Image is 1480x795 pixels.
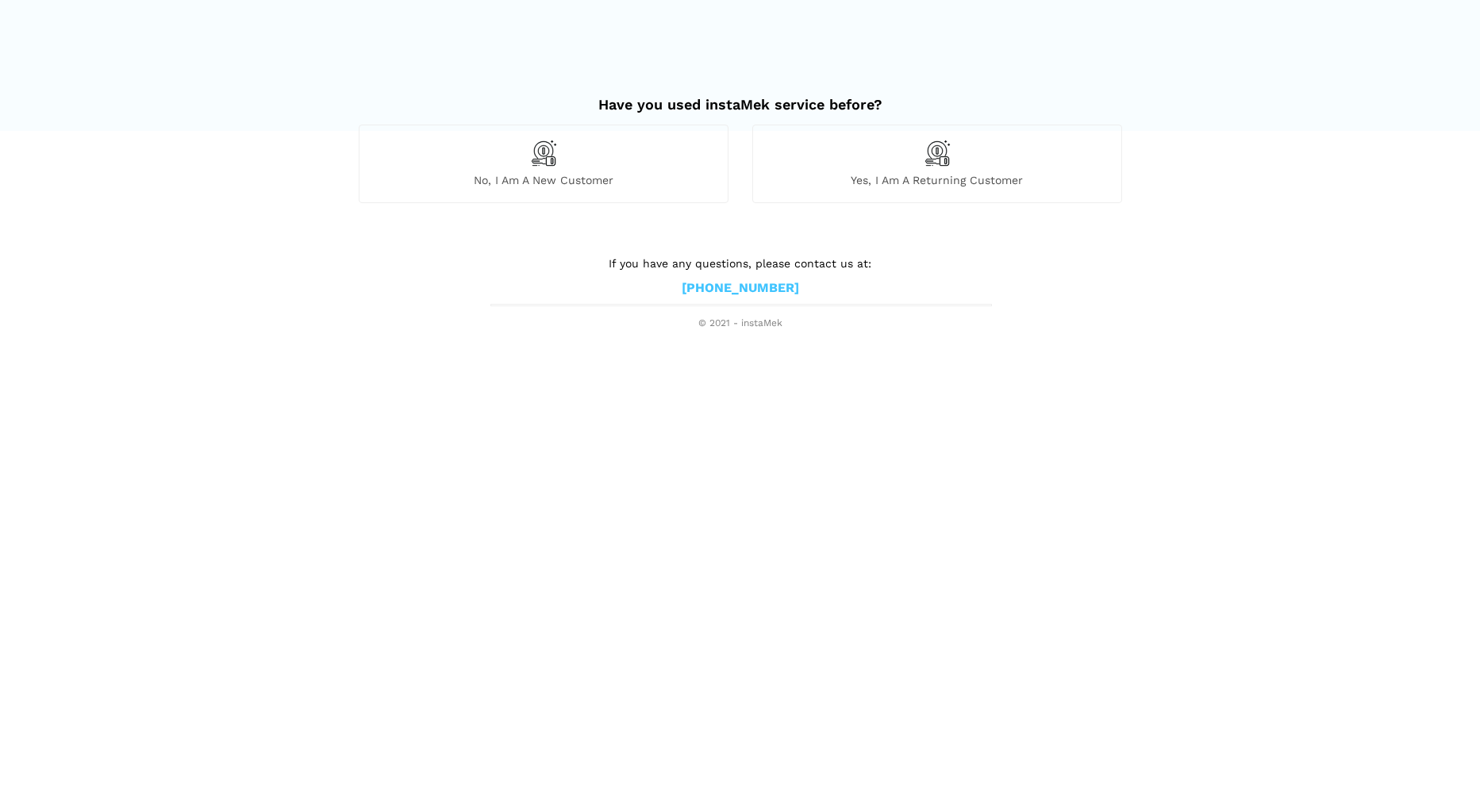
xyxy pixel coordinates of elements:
span: Yes, I am a returning customer [753,173,1121,187]
h2: Have you used instaMek service before? [359,80,1122,113]
a: [PHONE_NUMBER] [682,280,799,297]
p: If you have any questions, please contact us at: [490,255,990,272]
span: No, I am a new customer [359,173,728,187]
span: © 2021 - instaMek [490,317,990,330]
